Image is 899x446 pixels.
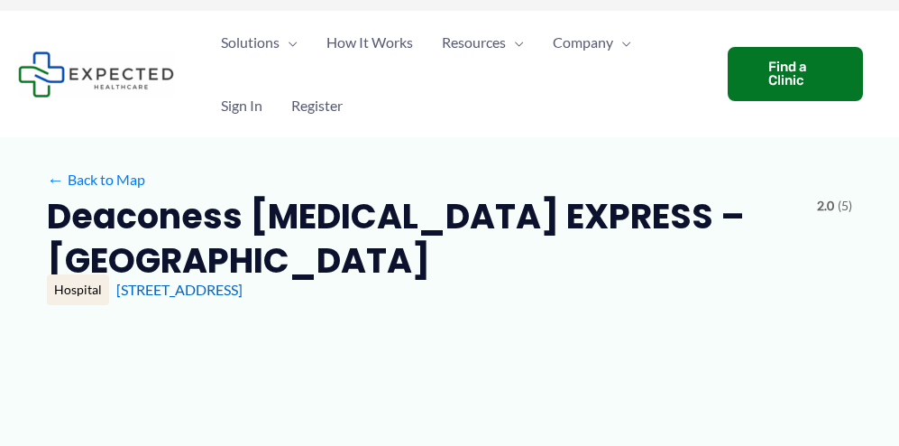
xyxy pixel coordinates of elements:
[47,166,145,193] a: ←Back to Map
[47,274,109,305] div: Hospital
[221,74,262,137] span: Sign In
[47,194,803,283] h2: Deaconess [MEDICAL_DATA] EXPRESS – [GEOGRAPHIC_DATA]
[280,11,298,74] span: Menu Toggle
[838,194,852,218] span: (5)
[206,11,312,74] a: SolutionsMenu Toggle
[553,11,613,74] span: Company
[291,74,343,137] span: Register
[221,11,280,74] span: Solutions
[613,11,631,74] span: Menu Toggle
[277,74,357,137] a: Register
[817,194,834,218] span: 2.0
[206,11,710,137] nav: Primary Site Navigation
[506,11,524,74] span: Menu Toggle
[116,281,243,298] a: [STREET_ADDRESS]
[18,51,174,98] img: Expected Healthcare Logo - side, dark font, small
[728,47,863,101] a: Find a Clinic
[206,74,277,137] a: Sign In
[442,11,506,74] span: Resources
[538,11,646,74] a: CompanyMenu Toggle
[47,171,64,188] span: ←
[312,11,427,74] a: How It Works
[326,11,413,74] span: How It Works
[427,11,538,74] a: ResourcesMenu Toggle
